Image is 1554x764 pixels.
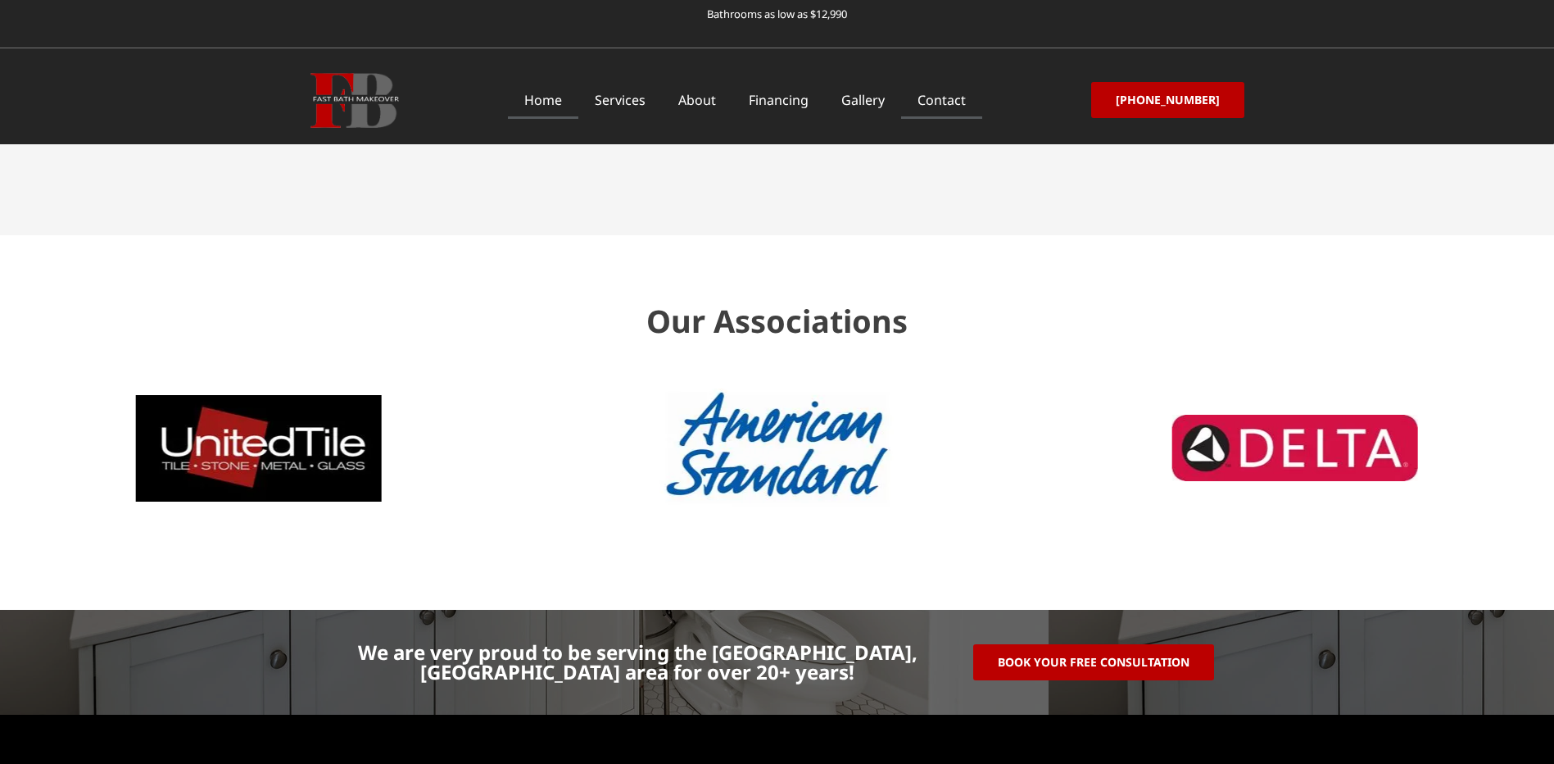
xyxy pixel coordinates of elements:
div: 2 / 5 [8,395,510,502]
div: 4 / 5 [1044,415,1546,481]
a: Financing [732,81,825,119]
img: american_standard_logo-old [654,356,899,540]
span: [PHONE_NUMBER] [1116,94,1220,106]
img: Fast Bath Makeover icon [310,73,399,128]
a: About [662,81,732,119]
a: Home [508,81,578,119]
a: Services [578,81,662,119]
img: united-tile [136,395,382,502]
a: Contact [901,81,982,119]
a: book your free consultation [973,644,1214,680]
p: We are very proud to be serving the [GEOGRAPHIC_DATA], [GEOGRAPHIC_DATA] area for over 20+ years! [319,643,958,682]
a: [PHONE_NUMBER] [1091,82,1244,118]
div: 3 / 5 [526,356,1027,540]
span: book your free consultation [998,657,1189,668]
a: Gallery [825,81,901,119]
div: Image Carousel [8,356,1546,540]
img: delta [1172,415,1418,481]
span: Our Associations [646,299,908,342]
